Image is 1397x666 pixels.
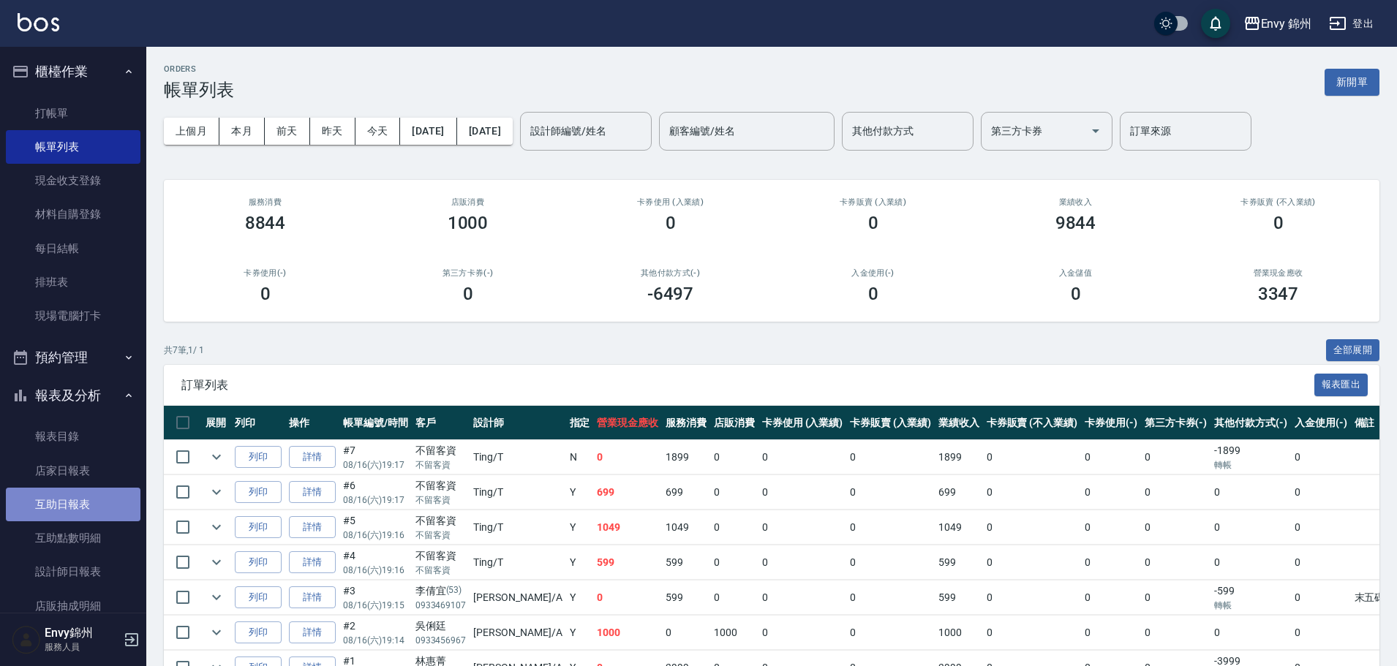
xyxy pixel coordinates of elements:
[448,213,489,233] h3: 1000
[1314,374,1368,396] button: 報表匯出
[235,446,282,469] button: 列印
[1081,406,1141,440] th: 卡券使用(-)
[181,378,1314,393] span: 訂單列表
[164,118,219,145] button: 上個月
[710,545,758,580] td: 0
[415,618,467,634] div: 吳俐廷
[846,440,935,474] td: 0
[6,338,140,376] button: 預約管理
[758,440,847,474] td: 0
[1201,9,1230,38] button: save
[1141,616,1211,650] td: 0
[1273,213,1284,233] h3: 0
[6,420,140,453] a: 報表目錄
[593,545,662,580] td: 599
[470,580,565,615] td: [PERSON_NAME] /A
[1071,284,1081,304] h3: 0
[992,268,1159,278] h2: 入金儲值
[593,510,662,545] td: 1049
[219,118,265,145] button: 本月
[235,481,282,504] button: 列印
[6,488,140,521] a: 互助日報表
[846,580,935,615] td: 0
[343,599,408,612] p: 08/16 (六) 19:15
[6,130,140,164] a: 帳單列表
[164,80,234,100] h3: 帳單列表
[470,616,565,650] td: [PERSON_NAME] /A
[181,197,349,207] h3: 服務消費
[1325,75,1379,88] a: 新開單
[235,516,282,539] button: 列印
[415,599,467,612] p: 0933469107
[1291,580,1351,615] td: 0
[758,616,847,650] td: 0
[235,621,282,644] button: 列印
[868,213,878,233] h3: 0
[1081,440,1141,474] td: 0
[339,545,412,580] td: #4
[1258,284,1299,304] h3: 3347
[339,616,412,650] td: #2
[206,481,227,503] button: expand row
[45,626,119,640] h5: Envy錦州
[343,634,408,647] p: 08/16 (六) 19:14
[260,284,271,304] h3: 0
[289,586,336,609] a: 詳情
[1291,406,1351,440] th: 入金使用(-)
[1141,580,1211,615] td: 0
[992,197,1159,207] h2: 業績收入
[415,564,467,577] p: 不留客資
[415,443,467,458] div: 不留客資
[935,475,983,510] td: 699
[846,406,935,440] th: 卡券販賣 (入業績)
[593,616,662,650] td: 1000
[343,458,408,472] p: 08/16 (六) 19:17
[415,529,467,542] p: 不留客資
[662,616,710,650] td: 0
[1081,545,1141,580] td: 0
[6,299,140,333] a: 現場電腦打卡
[1326,339,1380,362] button: 全部展開
[206,516,227,538] button: expand row
[415,548,467,564] div: 不留客資
[647,284,694,304] h3: -6497
[587,268,754,278] h2: 其他付款方式(-)
[1210,545,1291,580] td: 0
[45,640,119,654] p: 服務人員
[789,197,957,207] h2: 卡券販賣 (入業績)
[206,551,227,573] button: expand row
[1210,440,1291,474] td: -1899
[1238,9,1318,39] button: Envy 錦州
[1210,510,1291,545] td: 0
[1084,119,1107,143] button: Open
[339,580,412,615] td: #3
[566,580,594,615] td: Y
[339,475,412,510] td: #6
[662,475,710,510] td: 699
[587,197,754,207] h2: 卡券使用 (入業績)
[758,406,847,440] th: 卡券使用 (入業績)
[1194,197,1362,207] h2: 卡券販賣 (不入業績)
[566,406,594,440] th: 指定
[6,53,140,91] button: 櫃檯作業
[662,545,710,580] td: 599
[1141,545,1211,580] td: 0
[935,545,983,580] td: 599
[1055,213,1096,233] h3: 9844
[384,197,551,207] h2: 店販消費
[983,545,1081,580] td: 0
[983,406,1081,440] th: 卡券販賣 (不入業績)
[846,475,935,510] td: 0
[400,118,456,145] button: [DATE]
[1323,10,1379,37] button: 登出
[18,13,59,31] img: Logo
[6,197,140,231] a: 材料自購登錄
[181,268,349,278] h2: 卡券使用(-)
[935,440,983,474] td: 1899
[593,440,662,474] td: 0
[470,545,565,580] td: Ting /T
[245,213,286,233] h3: 8844
[666,213,676,233] h3: 0
[1291,475,1351,510] td: 0
[206,621,227,643] button: expand row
